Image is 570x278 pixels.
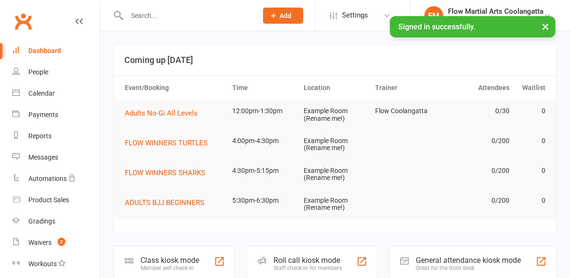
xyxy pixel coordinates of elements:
input: Search... [124,9,251,22]
a: Calendar [12,83,100,104]
button: FLOW WINNERS TURTLES [125,137,214,149]
a: Payments [12,104,100,126]
a: Waivers 2 [12,232,100,253]
td: 5:30pm-6:30pm [228,189,299,212]
div: Messages [28,153,58,161]
th: Attendees [442,76,514,100]
div: Calendar [28,90,55,97]
th: Event/Booking [121,76,228,100]
a: Workouts [12,253,100,275]
div: Payments [28,111,58,118]
a: Dashboard [12,40,100,62]
div: Dashboard [28,47,61,54]
a: Clubworx [11,9,35,33]
div: Flow Martial Arts Coolangatta [448,16,544,24]
span: FLOW WINNERS SHARKS [125,169,205,177]
td: 4:00pm-4:30pm [228,130,299,152]
button: Adults No-Gi All Levels [125,108,204,119]
th: Time [228,76,299,100]
div: Product Sales [28,196,69,204]
span: Adults No-Gi All Levels [125,109,198,117]
div: Gradings [28,217,55,225]
span: Settings [342,5,368,26]
td: Flow Coolangatta [371,100,442,122]
a: Messages [12,147,100,168]
td: Example Room (Rename me!) [299,100,371,130]
th: Waitlist [514,76,550,100]
span: ADULTS BJJ BEGINNERS [125,198,204,207]
td: Example Room (Rename me!) [299,160,371,189]
span: 2 [58,238,65,246]
a: Gradings [12,211,100,232]
span: Add [280,12,291,19]
td: 12:00pm-1:30pm [228,100,299,122]
td: 0 [514,160,550,182]
button: FLOW WINNERS SHARKS [125,167,212,179]
a: Reports [12,126,100,147]
button: ADULTS BJJ BEGINNERS [125,197,211,208]
div: Great for the front desk [416,265,521,271]
td: 0 [514,130,550,152]
span: Signed in successfully. [398,22,475,31]
div: General attendance kiosk mode [416,256,521,265]
div: Class kiosk mode [140,256,199,265]
th: Trainer [371,76,442,100]
td: Example Room (Rename me!) [299,189,371,219]
td: 0/200 [442,130,514,152]
div: People [28,68,48,76]
a: People [12,62,100,83]
td: 0 [514,189,550,212]
a: Product Sales [12,189,100,211]
td: Example Room (Rename me!) [299,130,371,160]
button: × [537,16,554,36]
div: Roll call kiosk mode [273,256,342,265]
td: 0/200 [442,189,514,212]
h3: Coming up [DATE] [124,55,546,65]
div: Flow Martial Arts Coolangatta [448,7,544,16]
div: Workouts [28,260,57,268]
div: FM [424,6,443,25]
a: Automations [12,168,100,189]
button: Add [263,8,303,24]
div: Automations [28,175,67,182]
div: Waivers [28,239,52,246]
span: FLOW WINNERS TURTLES [125,139,208,147]
td: 4:30pm-5:15pm [228,160,299,182]
div: Staff check-in for members [273,265,342,271]
div: Reports [28,132,52,140]
div: Member self check-in [140,265,199,271]
td: 0 [514,100,550,122]
td: 0/30 [442,100,514,122]
td: 0/200 [442,160,514,182]
th: Location [299,76,371,100]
